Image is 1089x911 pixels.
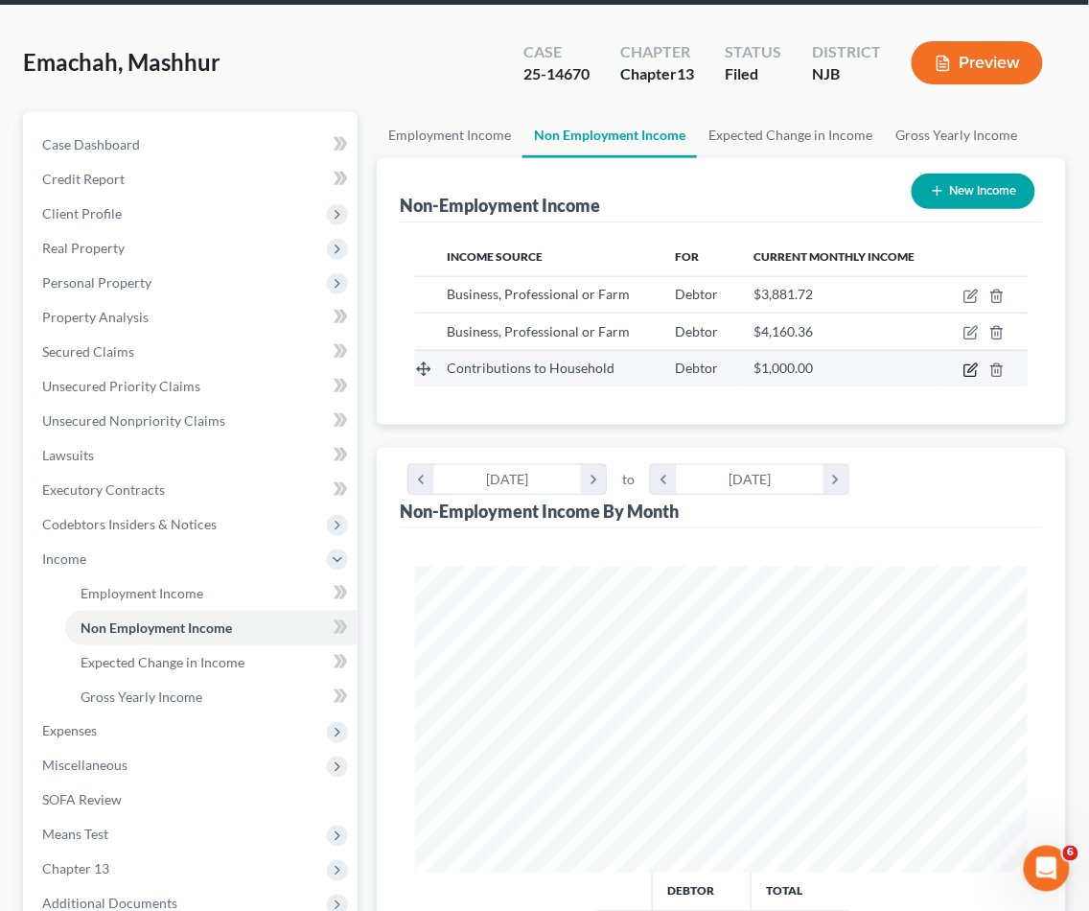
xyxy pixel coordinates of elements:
[27,404,358,438] a: Unsecured Nonpriority Claims
[377,112,522,158] a: Employment Income
[42,274,151,291] span: Personal Property
[42,447,94,463] span: Lawsuits
[27,162,358,197] a: Credit Report
[42,171,125,187] span: Credit Report
[697,112,884,158] a: Expected Change in Income
[81,689,202,705] span: Gross Yearly Income
[81,654,244,670] span: Expected Change in Income
[81,585,203,601] span: Employment Income
[677,64,694,82] span: 13
[725,41,781,63] div: Status
[522,112,697,158] a: Non Employment Income
[42,240,125,256] span: Real Property
[751,873,849,911] th: Total
[408,465,434,494] i: chevron_left
[622,470,635,489] span: to
[677,465,823,494] div: [DATE]
[581,465,607,494] i: chevron_right
[812,41,881,63] div: District
[65,576,358,611] a: Employment Income
[27,369,358,404] a: Unsecured Priority Claims
[675,249,699,264] span: For
[42,758,127,774] span: Miscellaneous
[42,827,108,843] span: Means Test
[42,861,109,877] span: Chapter 13
[42,205,122,222] span: Client Profile
[27,473,358,507] a: Executory Contracts
[753,249,915,264] span: Current Monthly Income
[42,481,165,498] span: Executory Contracts
[42,412,225,429] span: Unsecured Nonpriority Claims
[42,723,97,739] span: Expenses
[42,550,86,567] span: Income
[23,48,220,76] span: Emachah, Mashhur
[620,63,694,85] div: Chapter
[675,286,718,302] span: Debtor
[42,309,149,325] span: Property Analysis
[1063,846,1078,861] span: 6
[400,194,600,217] div: Non-Employment Income
[675,360,718,376] span: Debtor
[81,619,232,636] span: Non Employment Income
[27,300,358,335] a: Property Analysis
[447,360,614,376] span: Contributions to Household
[675,323,718,339] span: Debtor
[27,438,358,473] a: Lawsuits
[447,286,630,302] span: Business, Professional or Farm
[65,680,358,714] a: Gross Yearly Income
[823,465,849,494] i: chevron_right
[65,611,358,645] a: Non Employment Income
[753,286,813,302] span: $3,881.72
[27,128,358,162] a: Case Dashboard
[434,465,581,494] div: [DATE]
[27,783,358,818] a: SOFA Review
[651,465,677,494] i: chevron_left
[523,41,590,63] div: Case
[620,41,694,63] div: Chapter
[652,873,751,911] th: Debtor
[42,792,122,808] span: SOFA Review
[523,63,590,85] div: 25-14670
[42,136,140,152] span: Case Dashboard
[27,335,358,369] a: Secured Claims
[1024,846,1070,892] iframe: Intercom live chat
[400,500,679,523] div: Non-Employment Income By Month
[912,41,1043,84] button: Preview
[912,174,1035,209] button: New Income
[753,360,813,376] span: $1,000.00
[42,378,200,394] span: Unsecured Priority Claims
[65,645,358,680] a: Expected Change in Income
[42,343,134,360] span: Secured Claims
[884,112,1029,158] a: Gross Yearly Income
[812,63,881,85] div: NJB
[447,249,543,264] span: Income Source
[42,516,217,532] span: Codebtors Insiders & Notices
[447,323,630,339] span: Business, Professional or Farm
[753,323,813,339] span: $4,160.36
[725,63,781,85] div: Filed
